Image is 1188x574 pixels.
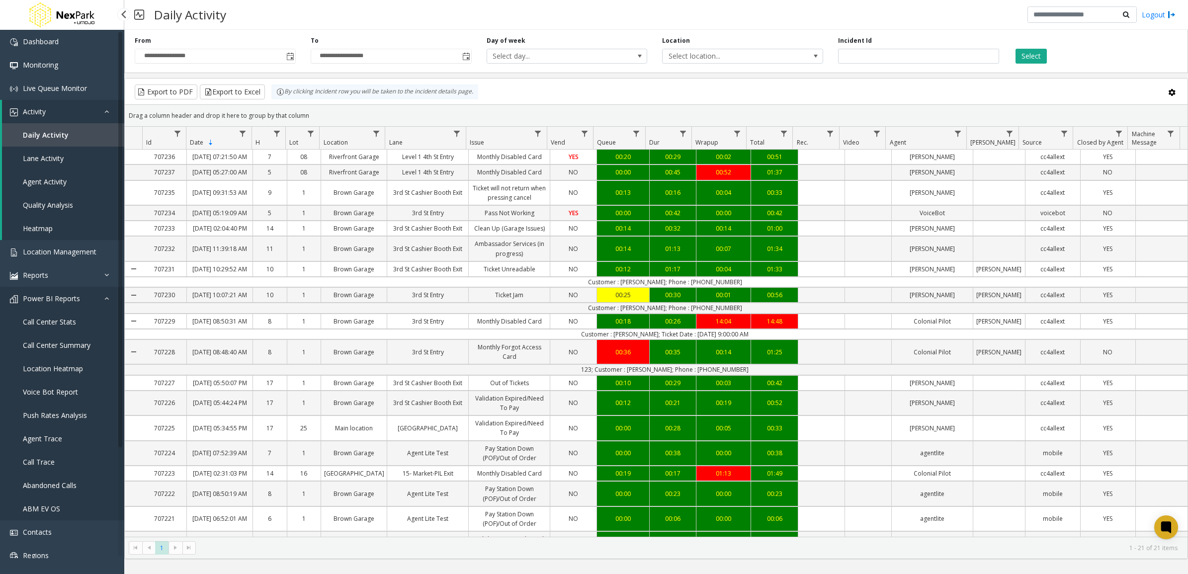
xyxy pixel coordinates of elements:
a: 1 [287,185,321,200]
a: VoiceBot [892,206,973,220]
a: 14:04 [696,314,751,328]
a: NO [550,314,596,328]
a: cc4allext [1025,150,1080,164]
a: 01:33 [751,262,797,276]
a: Monthly Disabled Card [469,165,550,179]
a: 1 [287,221,321,236]
a: NO [550,376,596,390]
a: 00:30 [650,288,696,302]
a: 14:48 [751,314,797,328]
a: 00:42 [751,206,797,220]
a: 1 [287,206,321,220]
a: Brown Garage [321,242,387,256]
div: 00:14 [599,244,646,253]
a: 00:42 [751,376,797,390]
span: Reports [23,270,48,280]
span: YES [1103,317,1112,326]
a: Issue Filter Menu [531,127,545,140]
a: Agent Activity [2,170,124,193]
a: 3rd St Entry [387,314,468,328]
a: 01:34 [751,242,797,256]
span: NO [569,224,578,233]
img: pageIcon [134,2,144,27]
a: Collapse Details [125,336,142,368]
span: YES [1103,245,1112,253]
a: 00:14 [597,242,649,256]
a: Colonial Pilot [892,345,973,359]
div: 00:14 [699,224,749,233]
a: cc4allext [1025,185,1080,200]
a: 5 [253,206,287,220]
span: NO [569,291,578,299]
div: 00:00 [599,208,646,218]
a: 00:13 [597,185,649,200]
a: 00:16 [650,185,696,200]
a: [DATE] 08:48:40 AM [187,345,253,359]
a: Location Filter Menu [369,127,383,140]
a: Ticket Jam [469,288,550,302]
a: 707236 [142,150,186,164]
a: 01:37 [751,165,797,179]
a: 707232 [142,242,186,256]
a: 08 [287,165,321,179]
a: Logout [1142,9,1176,20]
a: Clean Up (Garage Issues) [469,221,550,236]
a: 3rd St Cashier Booth Exit [387,185,468,200]
a: 00:14 [696,345,751,359]
a: 00:35 [650,345,696,359]
label: Incident Id [838,36,872,45]
img: 'icon' [10,108,18,116]
a: NO [550,185,596,200]
a: Ambassador Services (in progress) [469,237,550,260]
span: YES [1103,291,1112,299]
span: Location Heatmap [23,364,83,373]
a: 9 [253,185,287,200]
a: 00:18 [597,314,649,328]
img: 'icon' [10,295,18,303]
div: 00:07 [699,244,749,253]
a: Video Filter Menu [870,127,883,140]
a: Parker Filter Menu [1003,127,1016,140]
a: Activity [2,100,124,123]
a: 01:00 [751,221,797,236]
a: cc4allext [1025,288,1080,302]
span: Activity [23,107,46,116]
label: Day of week [487,36,525,45]
label: Location [662,36,690,45]
a: 14 [253,221,287,236]
a: 00:26 [650,314,696,328]
a: 1 [287,242,321,256]
img: 'icon' [10,85,18,93]
span: Live Queue Monitor [23,83,87,93]
a: [PERSON_NAME] [892,262,973,276]
div: 01:00 [754,224,795,233]
a: Ticket will not return when pressing cancel [469,181,550,205]
a: 00:01 [696,288,751,302]
span: Agent Activity [23,177,67,186]
a: YES [1081,262,1135,276]
a: 707231 [142,262,186,276]
a: 00:32 [650,221,696,236]
div: 01:34 [754,244,795,253]
a: 00:52 [696,165,751,179]
a: [PERSON_NAME] [973,314,1025,328]
a: YES [1081,221,1135,236]
a: Monthly Disabled Card [469,314,550,328]
a: Total Filter Menu [777,127,790,140]
a: 1 [287,345,321,359]
a: 01:17 [650,262,696,276]
a: YES [1081,376,1135,390]
a: 00:51 [751,150,797,164]
img: infoIcon.svg [276,88,284,96]
span: YES [1103,224,1112,233]
div: 00:52 [699,167,749,177]
a: 00:03 [696,376,751,390]
span: Select location... [663,49,790,63]
a: Riverfront Garage [321,150,387,164]
a: Source Filter Menu [1057,127,1071,140]
a: H Filter Menu [270,127,283,140]
a: Date Filter Menu [236,127,250,140]
a: Queue Filter Menu [630,127,643,140]
div: 00:01 [699,290,749,300]
button: Select [1016,49,1047,64]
